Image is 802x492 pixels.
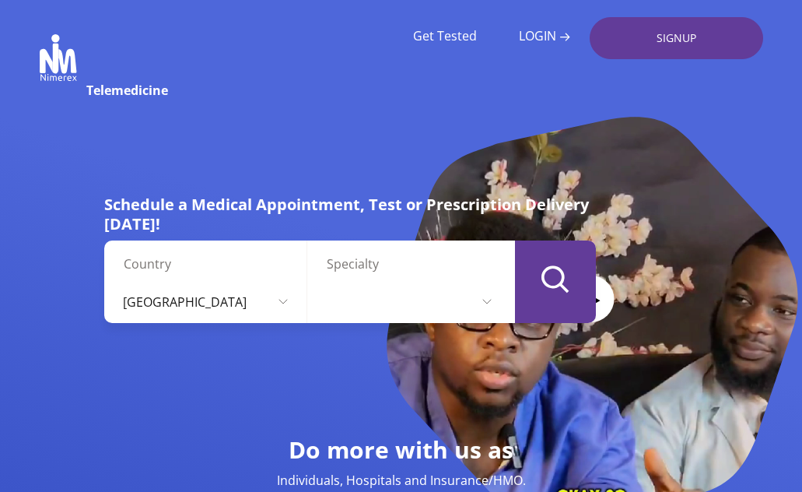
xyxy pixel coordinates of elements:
[104,195,596,234] h5: Schedule a Medical Appointment, Test or Prescription Delivery [DATE]!
[207,471,596,490] p: Individuals, Hospitals and Insurance/HMO.
[40,34,77,81] img: Nimerex
[413,29,477,44] a: Get Tested
[590,17,763,59] a: SIGNUP
[124,255,299,273] label: Country
[207,435,596,465] h2: Do more with us as
[327,255,502,273] label: Specialty
[519,29,570,44] a: LOGIN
